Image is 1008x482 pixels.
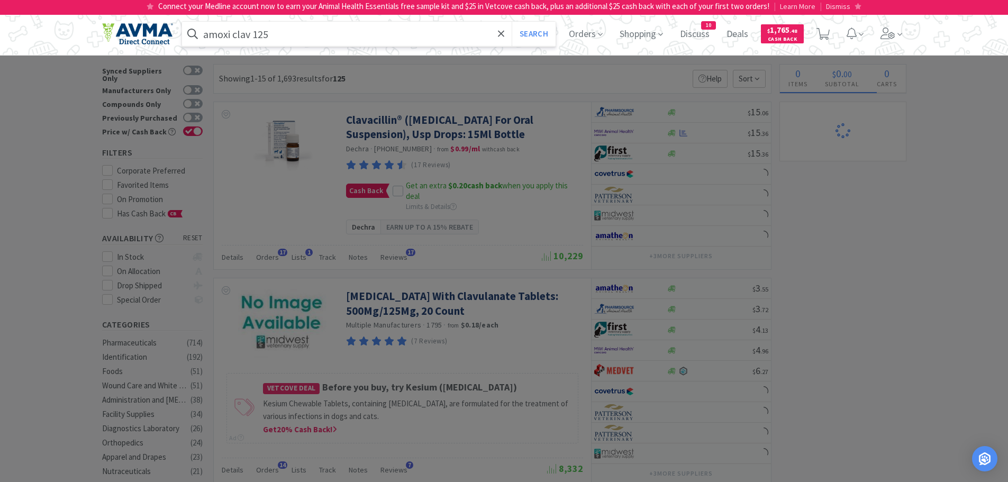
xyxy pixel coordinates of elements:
[826,2,850,11] span: Dismiss
[702,22,715,29] span: 10
[774,1,776,11] span: |
[820,1,822,11] span: |
[512,22,556,46] button: Search
[767,37,797,43] span: Cash Back
[676,30,714,39] a: Discuss10
[761,20,804,48] a: $1,765.48Cash Back
[615,13,667,55] span: Shopping
[767,25,797,35] span: 1,765
[722,13,752,55] span: Deals
[789,28,797,34] span: . 48
[676,13,714,55] span: Discuss
[767,28,770,34] span: $
[182,22,556,46] input: Search by item, sku, manufacturer, ingredient, size...
[722,30,752,39] a: Deals
[972,446,997,471] div: Open Intercom Messenger
[565,13,607,55] span: Orders
[102,23,173,45] img: e4e33dab9f054f5782a47901c742baa9_102.png
[780,2,815,11] span: Learn More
